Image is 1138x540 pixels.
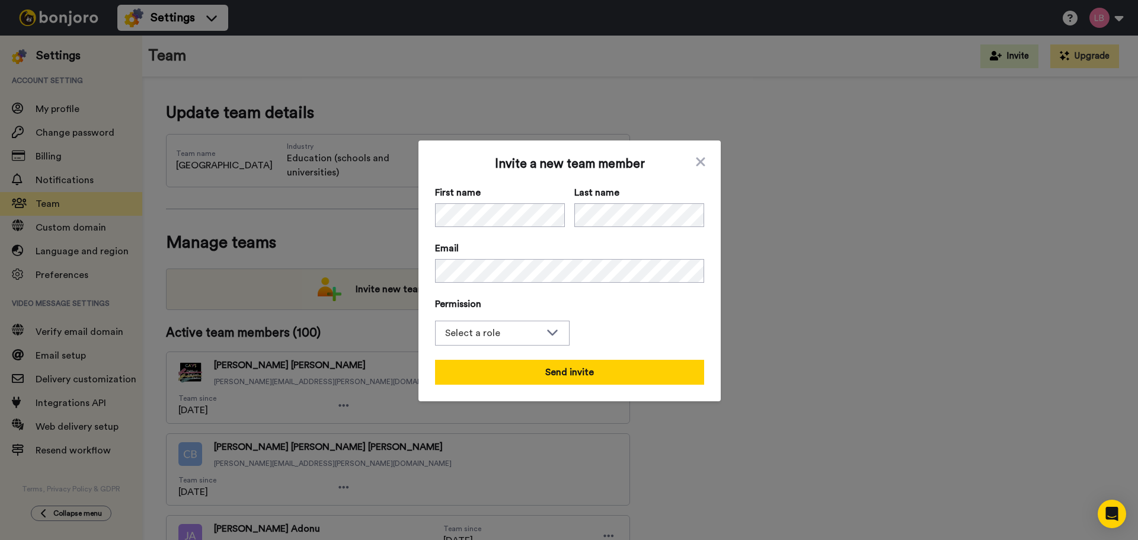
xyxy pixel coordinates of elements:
[435,241,704,255] span: Email
[435,157,704,171] span: Invite a new team member
[1098,500,1126,528] div: Open Intercom Messenger
[435,297,704,311] span: Permission
[445,326,541,340] div: Select a role
[435,186,565,200] span: First name
[435,360,704,385] button: Send invite
[574,186,704,200] span: Last name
